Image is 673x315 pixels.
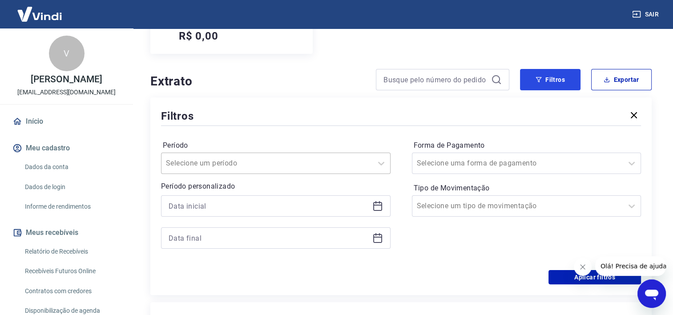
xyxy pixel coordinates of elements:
[179,29,218,43] h5: R$ 0,00
[21,178,122,196] a: Dados de login
[150,73,365,90] h4: Extrato
[637,279,666,308] iframe: Botão para abrir a janela de mensagens
[163,140,389,151] label: Período
[5,6,75,13] span: Olá! Precisa de ajuda?
[169,231,369,245] input: Data final
[21,158,122,176] a: Dados da conta
[414,140,640,151] label: Forma de Pagamento
[169,199,369,213] input: Data inicial
[11,223,122,242] button: Meus recebíveis
[31,75,102,84] p: [PERSON_NAME]
[11,0,69,28] img: Vindi
[21,198,122,216] a: Informe de rendimentos
[591,69,652,90] button: Exportar
[21,282,122,300] a: Contratos com credores
[414,183,640,194] label: Tipo de Movimentação
[11,112,122,131] a: Início
[548,270,641,284] button: Aplicar filtros
[630,6,662,23] button: Sair
[595,256,666,276] iframe: Mensagem da empresa
[574,258,592,276] iframe: Fechar mensagem
[21,242,122,261] a: Relatório de Recebíveis
[520,69,580,90] button: Filtros
[161,109,194,123] h5: Filtros
[383,73,488,86] input: Busque pelo número do pedido
[11,138,122,158] button: Meu cadastro
[161,181,391,192] p: Período personalizado
[49,36,85,71] div: V
[17,88,116,97] p: [EMAIL_ADDRESS][DOMAIN_NAME]
[21,262,122,280] a: Recebíveis Futuros Online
